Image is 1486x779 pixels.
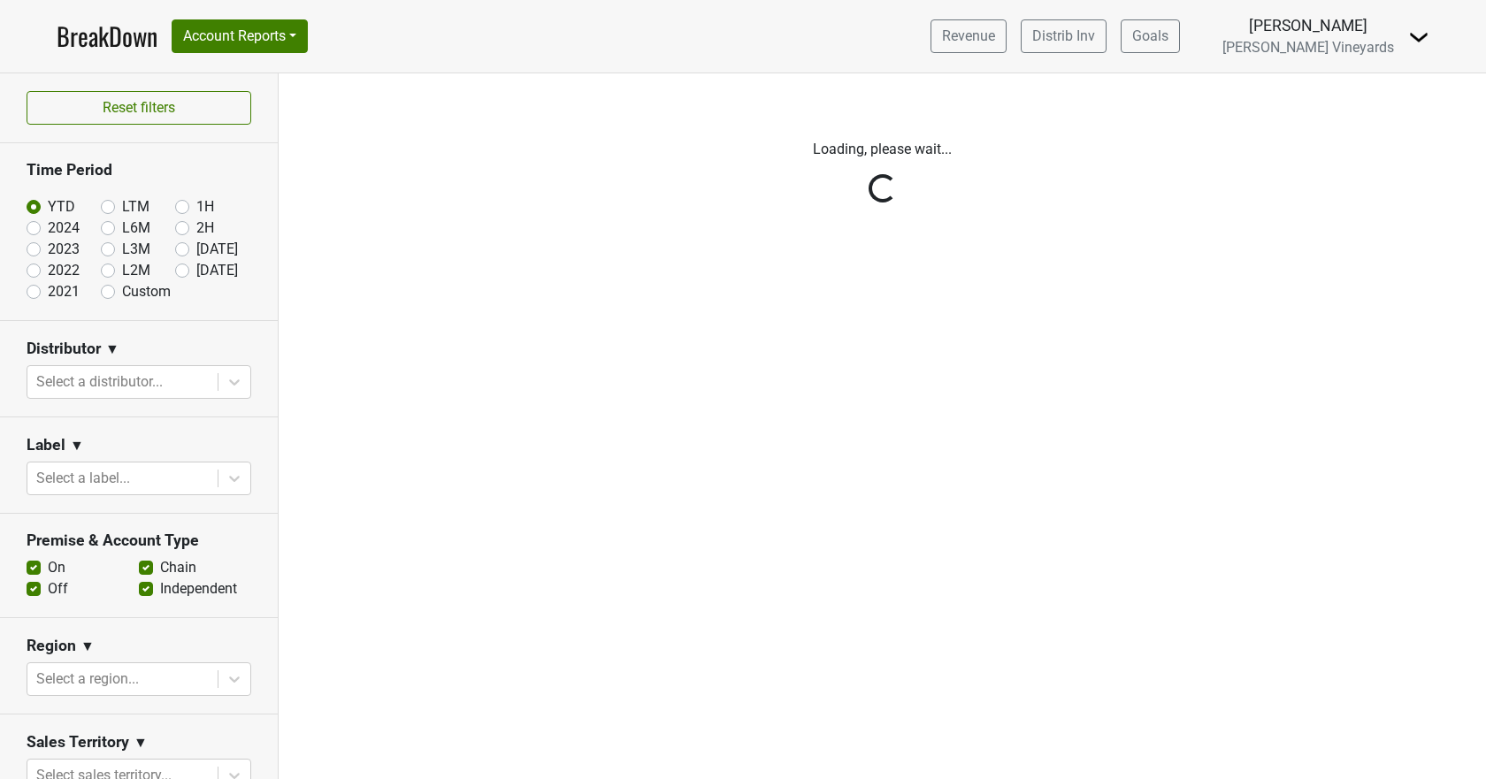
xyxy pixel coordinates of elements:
[1021,19,1107,53] a: Distrib Inv
[172,19,308,53] button: Account Reports
[1222,14,1394,37] div: [PERSON_NAME]
[57,18,157,55] a: BreakDown
[1222,39,1394,56] span: [PERSON_NAME] Vineyards
[931,19,1007,53] a: Revenue
[1121,19,1180,53] a: Goals
[392,139,1374,160] p: Loading, please wait...
[1408,27,1429,48] img: Dropdown Menu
